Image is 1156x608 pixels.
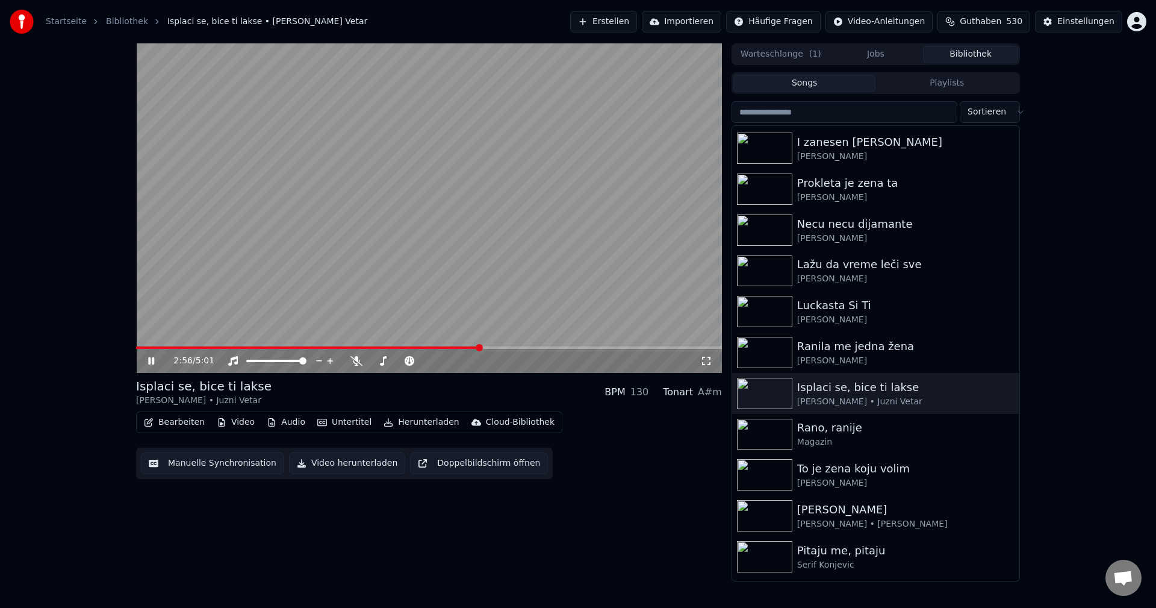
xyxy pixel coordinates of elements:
div: To je zena koju volim [797,460,1015,477]
button: Bibliothek [923,46,1018,63]
div: Isplaci se, bice ti lakse [797,379,1015,396]
div: Necu necu dijamante [797,216,1015,233]
div: Einstellungen [1057,16,1114,28]
div: [PERSON_NAME] • Juzni Vetar [797,396,1015,408]
span: Guthaben [960,16,1001,28]
div: Serif Konjevic [797,559,1015,571]
a: Startseite [46,16,87,28]
div: / [174,355,203,367]
div: Ranila me jedna žena [797,338,1015,355]
button: Bearbeiten [139,414,210,431]
div: [PERSON_NAME] [797,151,1015,163]
button: Herunterladen [379,414,464,431]
button: Manuelle Synchronisation [141,453,284,474]
button: Audio [262,414,310,431]
div: Rano, ranije [797,419,1015,436]
div: I zanesen [PERSON_NAME] [797,134,1015,151]
button: Erstellen [570,11,637,33]
div: Chat öffnen [1105,560,1142,596]
button: Importieren [642,11,721,33]
span: Sortieren [968,106,1006,118]
button: Video herunterladen [289,453,405,474]
button: Einstellungen [1035,11,1122,33]
button: Playlists [875,75,1018,92]
button: Songs [733,75,876,92]
div: [PERSON_NAME] [797,192,1015,204]
button: Video-Anleitungen [825,11,933,33]
div: [PERSON_NAME] [797,477,1015,489]
button: Untertitel [312,414,376,431]
div: Pitaju me, pitaju [797,542,1015,559]
div: [PERSON_NAME] [797,355,1015,367]
button: Jobs [828,46,924,63]
div: Cloud-Bibliothek [486,416,555,428]
span: ( 1 ) [809,48,821,60]
span: 2:56 [174,355,193,367]
img: youka [10,10,34,34]
button: Warteschlange [733,46,828,63]
button: Video [212,414,259,431]
span: 5:01 [196,355,214,367]
div: [PERSON_NAME] • [PERSON_NAME] [797,518,1015,530]
div: Magazin [797,436,1015,448]
div: A#m [698,385,722,400]
div: Lažu da vreme leči sve [797,256,1015,273]
div: 130 [630,385,649,400]
div: Isplaci se, bice ti lakse [136,378,272,395]
div: [PERSON_NAME] [797,501,1015,518]
div: BPM [604,385,625,400]
div: Prokleta je zena ta [797,175,1015,192]
span: Isplaci se, bice ti lakse • [PERSON_NAME] Vetar [167,16,367,28]
span: 530 [1006,16,1022,28]
div: [PERSON_NAME] • Juzni Vetar [136,395,272,407]
div: [PERSON_NAME] [797,233,1015,245]
button: Doppelbildschirm öffnen [410,453,548,474]
a: Bibliothek [106,16,148,28]
button: Guthaben530 [937,11,1030,33]
div: [PERSON_NAME] [797,273,1015,285]
div: Luckasta Si Ti [797,297,1015,314]
div: [PERSON_NAME] [797,314,1015,326]
nav: breadcrumb [46,16,367,28]
div: Tonart [663,385,693,400]
button: Häufige Fragen [726,11,821,33]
